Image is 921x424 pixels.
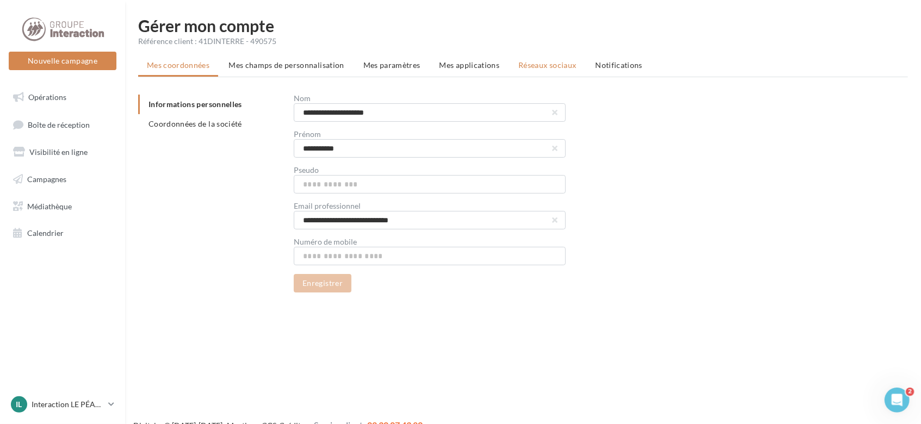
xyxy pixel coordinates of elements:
span: Réseaux sociaux [518,60,576,70]
div: Référence client : 41DINTERRE - 490575 [138,36,908,47]
span: Visibilité en ligne [29,147,88,157]
span: Calendrier [27,228,64,238]
div: Nom [294,95,566,102]
span: 2 [906,387,915,396]
p: Interaction LE PÉAGE DE ROUSSILLON [32,399,104,410]
span: Mes paramètres [363,60,421,70]
div: Email professionnel [294,202,566,210]
span: Mes applications [440,60,500,70]
span: IL [16,399,22,410]
a: Médiathèque [7,195,119,218]
button: Enregistrer [294,274,351,292]
span: Boîte de réception [28,120,90,129]
div: Numéro de mobile [294,238,566,246]
div: Pseudo [294,166,566,174]
a: Boîte de réception [7,113,119,136]
span: Campagnes [27,174,66,184]
a: Campagnes [7,168,119,191]
button: Nouvelle campagne [9,52,116,70]
a: Visibilité en ligne [7,141,119,164]
a: Opérations [7,86,119,109]
span: Coordonnées de la société [149,119,242,128]
span: Mes champs de personnalisation [228,60,344,70]
div: Prénom [294,130,566,138]
a: Calendrier [7,222,119,245]
a: IL Interaction LE PÉAGE DE ROUSSILLON [9,394,116,415]
span: Notifications [596,60,643,70]
span: Opérations [28,92,66,102]
h1: Gérer mon compte [138,17,908,34]
iframe: Intercom live chat [884,387,910,413]
span: Médiathèque [27,201,72,210]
